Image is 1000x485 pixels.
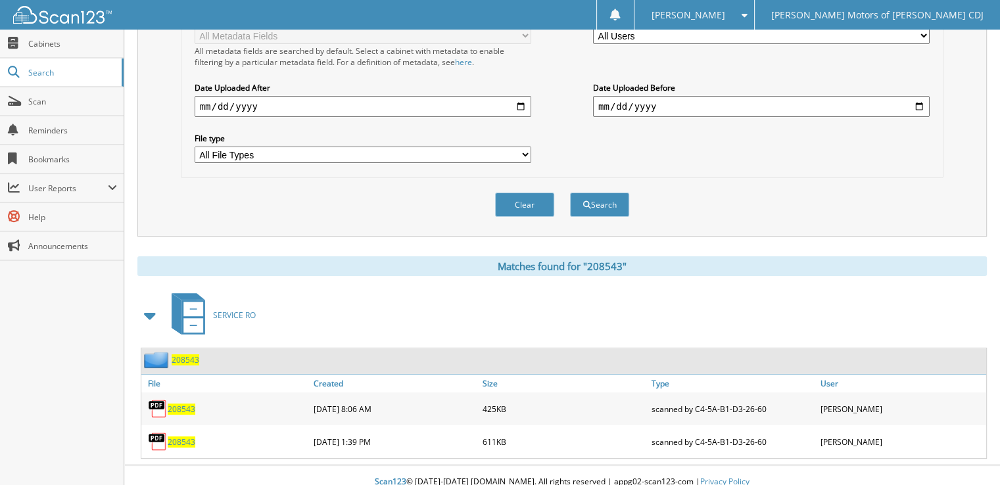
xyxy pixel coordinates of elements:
[817,375,986,392] a: User
[593,82,930,93] label: Date Uploaded Before
[648,375,817,392] a: Type
[13,6,112,24] img: scan123-logo-white.svg
[195,96,531,117] input: start
[28,38,117,49] span: Cabinets
[648,396,817,422] div: scanned by C4-5A-B1-D3-26-60
[28,241,117,252] span: Announcements
[148,432,168,451] img: PDF.png
[310,375,479,392] a: Created
[213,310,256,321] span: SERVICE RO
[817,428,986,455] div: [PERSON_NAME]
[817,396,986,422] div: [PERSON_NAME]
[648,428,817,455] div: scanned by C4-5A-B1-D3-26-60
[168,436,195,448] a: 208543
[28,96,117,107] span: Scan
[479,375,648,392] a: Size
[455,57,472,68] a: here
[310,428,479,455] div: [DATE] 1:39 PM
[593,96,930,117] input: end
[771,11,984,19] span: [PERSON_NAME] Motors of [PERSON_NAME] CDJ
[137,256,987,276] div: Matches found for "208543"
[195,82,531,93] label: Date Uploaded After
[495,193,554,217] button: Clear
[28,125,117,136] span: Reminders
[195,133,531,144] label: File type
[28,67,115,78] span: Search
[934,422,1000,485] iframe: Chat Widget
[172,354,199,365] a: 208543
[570,193,629,217] button: Search
[144,352,172,368] img: folder2.png
[479,396,648,422] div: 425KB
[168,404,195,415] a: 208543
[310,396,479,422] div: [DATE] 8:06 AM
[28,183,108,194] span: User Reports
[28,154,117,165] span: Bookmarks
[164,289,256,341] a: SERVICE RO
[195,45,531,68] div: All metadata fields are searched by default. Select a cabinet with metadata to enable filtering b...
[651,11,725,19] span: [PERSON_NAME]
[28,212,117,223] span: Help
[148,399,168,419] img: PDF.png
[479,428,648,455] div: 611KB
[141,375,310,392] a: File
